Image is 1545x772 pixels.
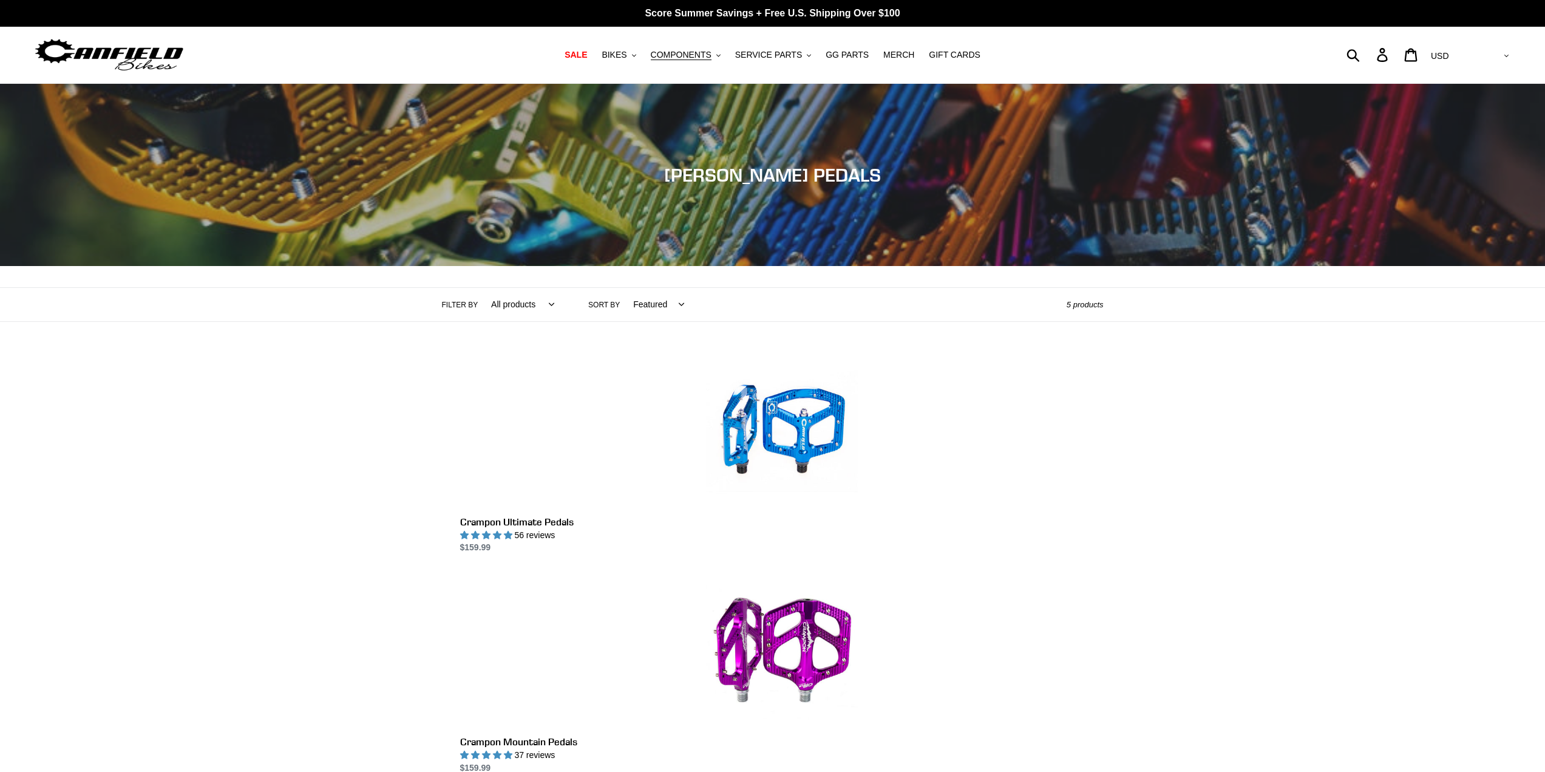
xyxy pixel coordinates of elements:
[602,50,626,60] span: BIKES
[565,50,587,60] span: SALE
[877,47,920,63] a: MERCH
[729,47,817,63] button: SERVICE PARTS
[596,47,642,63] button: BIKES
[588,299,620,310] label: Sort by
[735,50,802,60] span: SERVICE PARTS
[559,47,593,63] a: SALE
[923,47,986,63] a: GIFT CARDS
[883,50,914,60] span: MERCH
[1067,300,1104,309] span: 5 products
[442,299,478,310] label: Filter by
[645,47,727,63] button: COMPONENTS
[826,50,869,60] span: GG PARTS
[33,36,185,74] img: Canfield Bikes
[651,50,711,60] span: COMPONENTS
[820,47,875,63] a: GG PARTS
[664,164,881,186] span: [PERSON_NAME] PEDALS
[1353,41,1384,68] input: Search
[929,50,980,60] span: GIFT CARDS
